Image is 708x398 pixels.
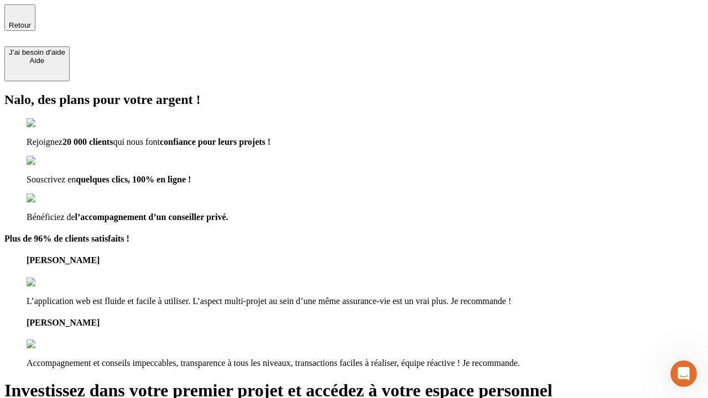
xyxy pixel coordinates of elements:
h2: Nalo, des plans pour votre argent ! [4,92,704,107]
img: reviews stars [27,339,81,349]
span: confiance pour leurs projets ! [160,137,270,146]
span: Souscrivez en [27,175,76,184]
span: Bénéficiez de [27,212,75,222]
span: Rejoignez [27,137,63,146]
button: J’ai besoin d'aideAide [4,46,70,81]
span: quelques clics, 100% en ligne ! [76,175,191,184]
span: qui nous font [113,137,159,146]
img: checkmark [27,193,74,203]
img: checkmark [27,156,74,166]
span: Retour [9,21,31,29]
div: Aide [9,56,65,65]
span: l’accompagnement d’un conseiller privé. [75,212,228,222]
p: Accompagnement et conseils impeccables, transparence à tous les niveaux, transactions faciles à r... [27,358,704,368]
h4: [PERSON_NAME] [27,255,704,265]
iframe: Intercom live chat [670,360,697,387]
img: reviews stars [27,277,81,287]
h4: [PERSON_NAME] [27,318,704,328]
button: Retour [4,4,35,31]
img: checkmark [27,118,74,128]
div: J’ai besoin d'aide [9,48,65,56]
p: L’application web est fluide et facile à utiliser. L’aspect multi-projet au sein d’une même assur... [27,296,704,306]
h4: Plus de 96% de clients satisfaits ! [4,234,704,244]
span: 20 000 clients [63,137,113,146]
